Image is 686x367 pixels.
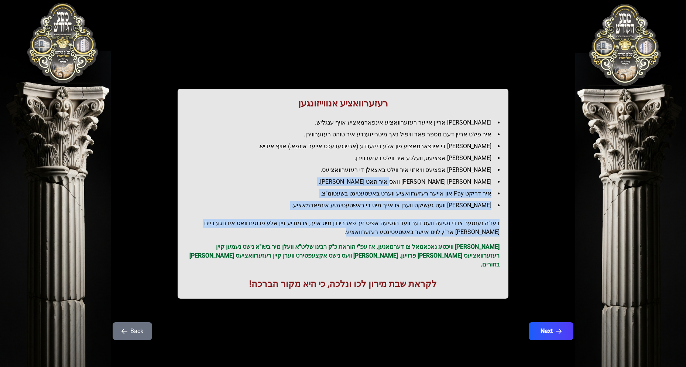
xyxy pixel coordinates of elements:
li: איר דריקט Pay און אייער רעזערוואציע ווערט באשטעטיגט בשעטומ"צ. [192,189,500,198]
p: [PERSON_NAME] וויכטיג נאכאמאל צו דערמאנען, אז עפ"י הוראת כ"ק רבינו שליט"א וועלן מיר בשו"א נישט נע... [186,242,500,269]
h1: רעזערוואציע אנווייזונגען [186,98,500,109]
li: [PERSON_NAME] אפציעס, וועלכע איר ווילט רעזערווירן. [192,154,500,163]
h2: בעז"ה נענטער צו די נסיעה וועט דער וועד הנסיעה אפיס זיך פארבינדן מיט אייך, צו מודיע זיין אלע פרטים... [186,219,500,237]
h1: לקראת שבת מירון לכו ונלכה, כי היא מקור הברכה! [186,278,500,290]
button: Back [113,322,152,340]
li: [PERSON_NAME] [PERSON_NAME] וואס איר האט [PERSON_NAME]. [192,177,500,186]
li: [PERSON_NAME] אריין אייער רעזערוואציע אינפארמאציע אויף ענגליש. [192,118,500,127]
li: [PERSON_NAME] וועט געשיקט ווערן צו אייך מיט די באשטעטיגטע אינפארמאציע. [192,201,500,210]
li: [PERSON_NAME] די אינפארמאציע פון אלע רייזענדע (אריינגערעכט אייער אינפא.) אויף אידיש. [192,142,500,151]
li: [PERSON_NAME] אפציעס וויאזוי איר ווילט באצאלן די רעזערוואציעס. [192,166,500,174]
li: איר פילט אריין דעם מספר פאר וויפיל נאך מיטרייזענדע איר טוהט רעזערווירן. [192,130,500,139]
button: Next [529,322,573,340]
